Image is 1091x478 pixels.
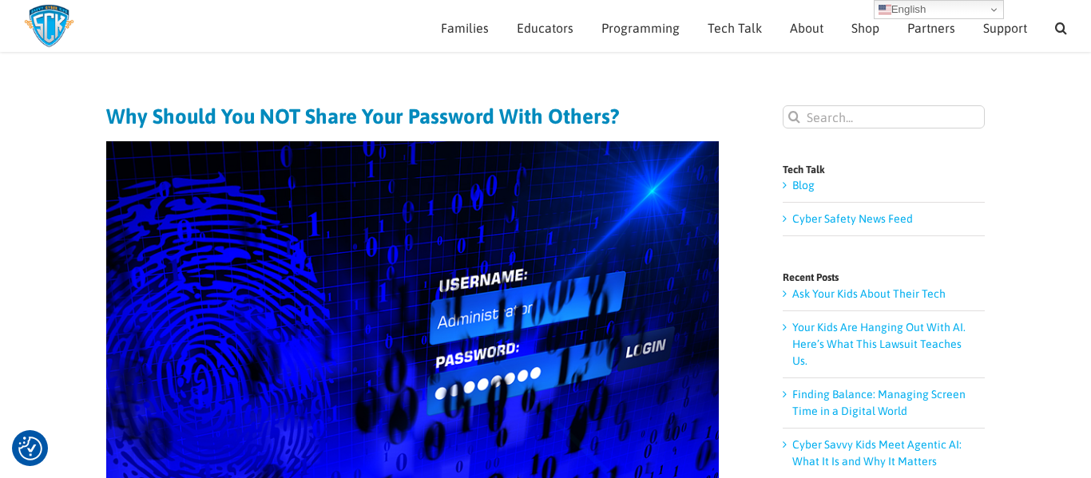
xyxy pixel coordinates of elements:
[783,105,985,128] input: Search...
[792,212,913,225] a: Cyber Safety News Feed
[783,105,806,128] input: Search
[24,4,74,48] img: Savvy Cyber Kids Logo
[783,272,985,282] h4: Recent Posts
[601,22,680,34] span: Programming
[441,22,489,34] span: Families
[792,438,962,468] a: Cyber Savvy Kids Meet Agentic AI: What It Is and Why It Matters
[517,22,573,34] span: Educators
[790,22,823,34] span: About
[792,287,946,300] a: Ask Your Kids About Their Tech
[783,164,985,175] h4: Tech Talk
[879,3,891,16] img: en
[792,321,966,367] a: Your Kids Are Hanging Out With AI. Here’s What This Lawsuit Teaches Us.
[106,105,719,128] h1: Why Should You NOT Share Your Password With Others?
[851,22,879,34] span: Shop
[907,22,955,34] span: Partners
[792,179,815,192] a: Blog
[18,437,42,460] button: Consent Preferences
[792,388,966,417] a: Finding Balance: Managing Screen Time in a Digital World
[18,437,42,460] img: Revisit consent button
[708,22,762,34] span: Tech Talk
[983,22,1027,34] span: Support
